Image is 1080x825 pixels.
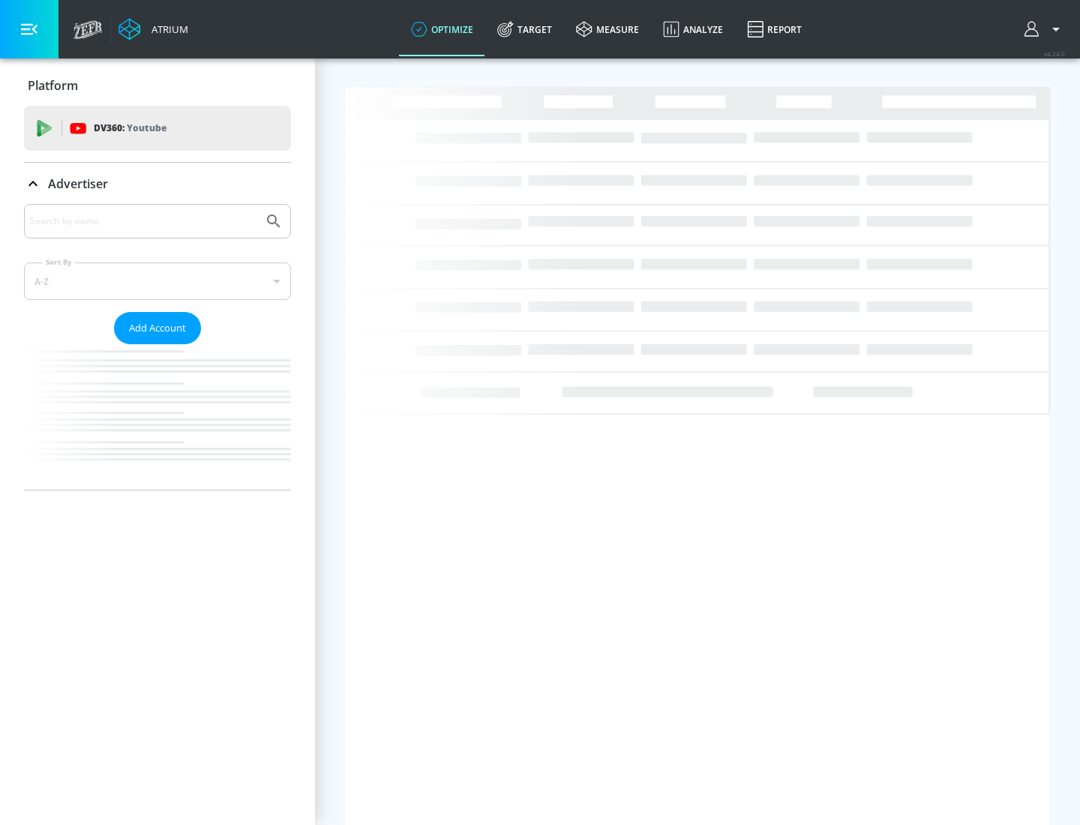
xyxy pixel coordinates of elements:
[24,344,291,490] nav: list of Advertiser
[24,262,291,300] div: A-Z
[24,106,291,151] div: DV360: Youtube
[485,2,564,56] a: Target
[48,175,108,192] p: Advertiser
[564,2,651,56] a: measure
[30,211,257,231] input: Search by name
[94,120,166,136] p: DV360:
[118,18,188,40] a: Atrium
[1044,49,1065,58] span: v 4.24.0
[651,2,735,56] a: Analyze
[127,120,166,136] p: Youtube
[28,77,78,94] p: Platform
[114,312,201,344] button: Add Account
[24,163,291,205] div: Advertiser
[24,204,291,490] div: Advertiser
[735,2,814,56] a: Report
[43,257,75,267] label: Sort By
[24,64,291,106] div: Platform
[399,2,485,56] a: optimize
[145,22,188,36] div: Atrium
[129,319,186,337] span: Add Account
